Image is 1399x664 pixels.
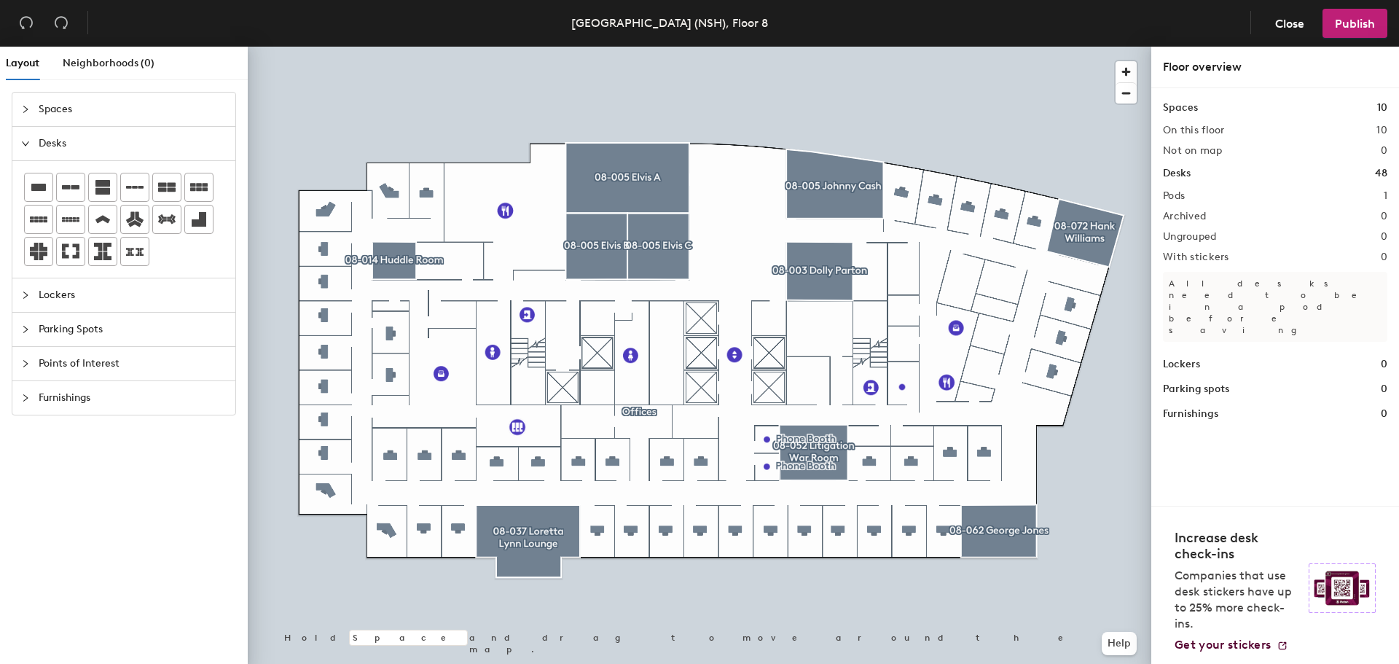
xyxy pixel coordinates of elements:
[1377,100,1387,116] h1: 10
[1381,251,1387,263] h2: 0
[39,313,227,346] span: Parking Spots
[39,347,227,380] span: Points of Interest
[39,278,227,312] span: Lockers
[571,14,768,32] div: [GEOGRAPHIC_DATA] (NSH), Floor 8
[1175,568,1300,632] p: Companies that use desk stickers have up to 25% more check-ins.
[21,359,30,368] span: collapsed
[21,325,30,334] span: collapsed
[1102,632,1137,655] button: Help
[1335,17,1375,31] span: Publish
[1375,165,1387,181] h1: 48
[1163,231,1217,243] h2: Ungrouped
[63,57,154,69] span: Neighborhoods (0)
[1163,100,1198,116] h1: Spaces
[1163,406,1218,422] h1: Furnishings
[1381,356,1387,372] h1: 0
[21,105,30,114] span: collapsed
[1309,563,1376,613] img: Sticker logo
[1163,251,1229,263] h2: With stickers
[1322,9,1387,38] button: Publish
[1263,9,1317,38] button: Close
[1376,125,1387,136] h2: 10
[1163,125,1225,136] h2: On this floor
[1163,211,1206,222] h2: Archived
[39,93,227,126] span: Spaces
[1381,211,1387,222] h2: 0
[1163,58,1387,76] div: Floor overview
[1381,381,1387,397] h1: 0
[1163,381,1229,397] h1: Parking spots
[1275,17,1304,31] span: Close
[1381,145,1387,157] h2: 0
[1163,272,1387,342] p: All desks need to be in a pod before saving
[21,139,30,148] span: expanded
[1381,406,1387,422] h1: 0
[47,9,76,38] button: Redo (⌘ + ⇧ + Z)
[21,291,30,300] span: collapsed
[1175,638,1288,652] a: Get your stickers
[6,57,39,69] span: Layout
[1163,356,1200,372] h1: Lockers
[1384,190,1387,202] h2: 1
[39,127,227,160] span: Desks
[1175,530,1300,562] h4: Increase desk check-ins
[1163,165,1191,181] h1: Desks
[1163,190,1185,202] h2: Pods
[39,381,227,415] span: Furnishings
[1175,638,1271,652] span: Get your stickers
[1381,231,1387,243] h2: 0
[21,394,30,402] span: collapsed
[12,9,41,38] button: Undo (⌘ + Z)
[1163,145,1222,157] h2: Not on map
